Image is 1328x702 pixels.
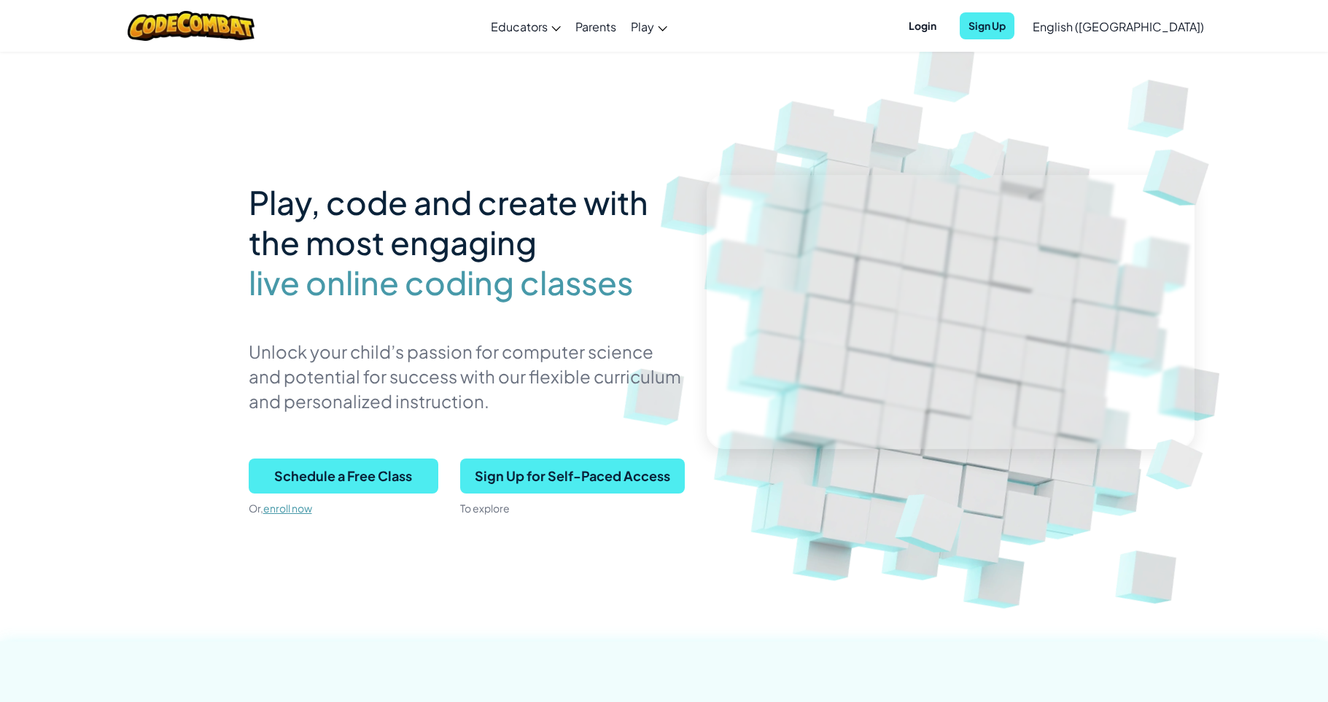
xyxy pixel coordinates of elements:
[249,459,438,494] button: Schedule a Free Class
[624,7,675,46] a: Play
[249,502,263,515] span: Or,
[491,19,548,34] span: Educators
[960,12,1014,39] button: Sign Up
[1117,109,1243,233] img: Overlap cubes
[128,11,255,41] img: CodeCombat logo
[631,19,654,34] span: Play
[928,108,1030,200] img: Overlap cubes
[249,262,633,303] span: live online coding classes
[460,459,685,494] button: Sign Up for Self-Paced Access
[263,502,312,515] a: enroll now
[1124,416,1231,512] img: Overlap cubes
[1025,7,1211,46] a: English ([GEOGRAPHIC_DATA])
[867,453,1000,582] img: Overlap cubes
[900,12,945,39] button: Login
[484,7,568,46] a: Educators
[568,7,624,46] a: Parents
[249,339,685,413] p: Unlock your child’s passion for computer science and potential for success with our flexible curr...
[249,182,648,262] span: Play, code and create with the most engaging
[1033,19,1204,34] span: English ([GEOGRAPHIC_DATA])
[460,502,510,515] span: To explore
